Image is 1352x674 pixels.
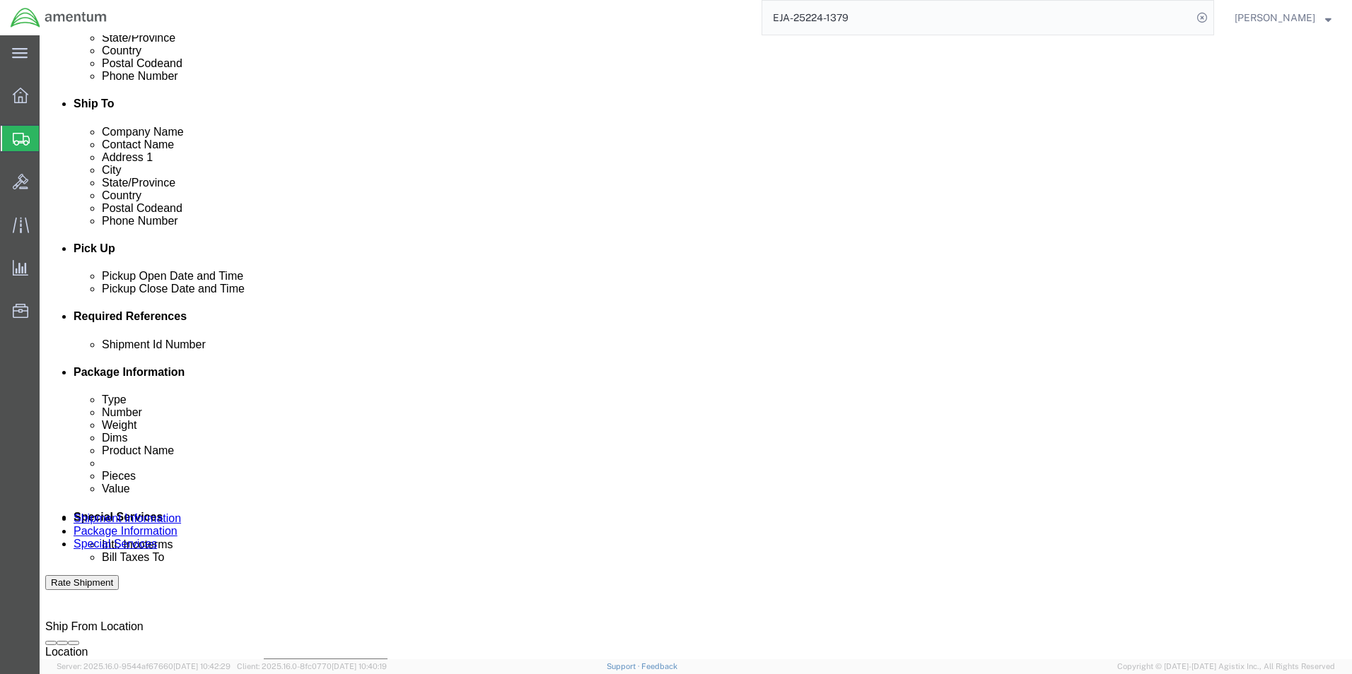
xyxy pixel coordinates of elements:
a: Feedback [641,662,677,670]
input: Search for shipment number, reference number [762,1,1192,35]
span: Copyright © [DATE]-[DATE] Agistix Inc., All Rights Reserved [1117,661,1335,673]
span: Client: 2025.16.0-8fc0770 [237,662,387,670]
iframe: FS Legacy Container [40,35,1352,659]
span: Cienna Green [1235,10,1315,25]
a: Support [607,662,642,670]
span: Server: 2025.16.0-9544af67660 [57,662,231,670]
span: [DATE] 10:40:19 [332,662,387,670]
span: [DATE] 10:42:29 [173,662,231,670]
button: [PERSON_NAME] [1234,9,1332,26]
img: logo [10,7,107,28]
